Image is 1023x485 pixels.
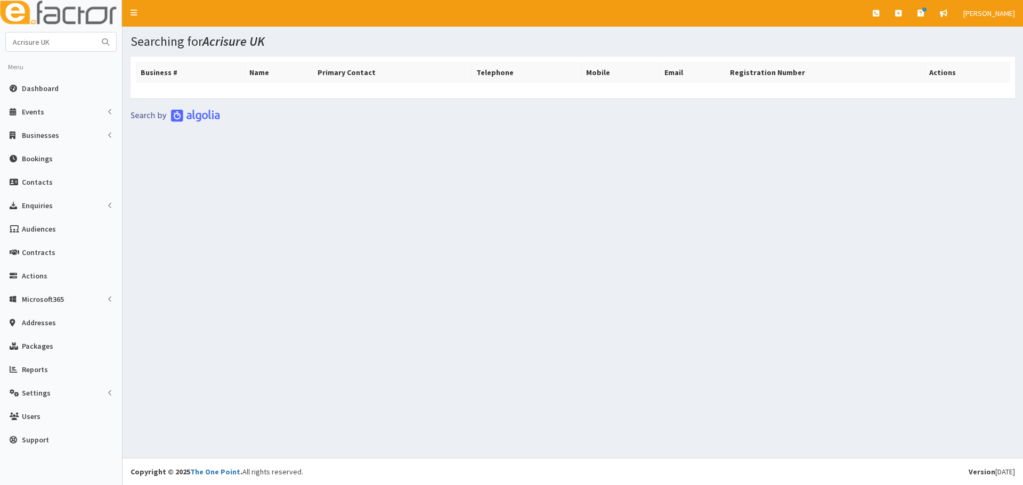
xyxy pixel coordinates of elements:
span: Events [22,107,44,117]
span: Microsoft365 [22,294,64,304]
span: Audiences [22,224,56,234]
a: The One Point [190,467,240,476]
span: Users [22,412,40,421]
span: Contacts [22,177,53,187]
th: Business # [136,63,245,83]
h1: Searching for [131,35,1015,48]
span: Dashboard [22,84,59,93]
footer: All rights reserved. [123,458,1023,485]
th: Name [245,63,313,83]
th: Mobile [582,63,660,83]
span: Bookings [22,154,53,163]
span: Addresses [22,318,56,327]
th: Email [660,63,725,83]
span: Support [22,435,49,445]
span: [PERSON_NAME] [963,9,1015,18]
i: Acrisure UK [202,33,265,50]
th: Primary Contact [313,63,472,83]
th: Registration Number [726,63,925,83]
span: Packages [22,341,53,351]
span: Actions [22,271,47,281]
b: Version [969,467,995,476]
strong: Copyright © 2025 . [131,467,242,476]
th: Actions [925,63,1010,83]
input: Search... [6,32,95,51]
span: Settings [22,388,51,398]
div: [DATE] [969,466,1015,477]
span: Businesses [22,130,59,140]
span: Enquiries [22,201,53,210]
span: Reports [22,365,48,374]
th: Telephone [472,63,582,83]
span: Contracts [22,248,55,257]
img: search-by-algolia-light-background.png [131,109,220,122]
